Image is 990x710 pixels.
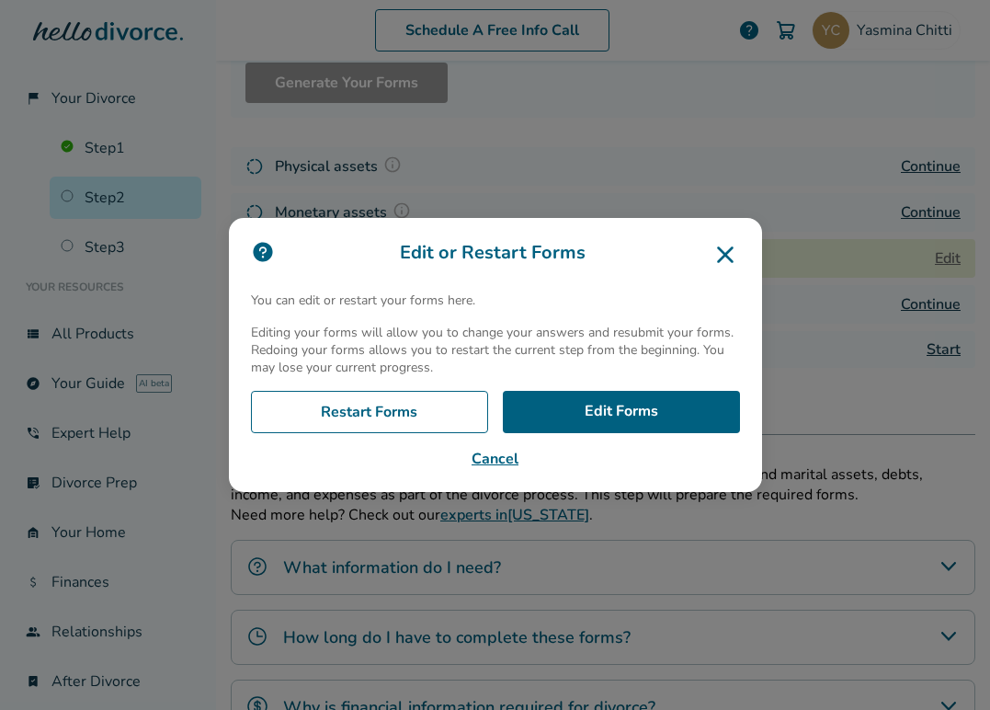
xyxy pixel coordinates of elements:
p: You can edit or restart your forms here. [251,292,740,309]
h3: Edit or Restart Forms [251,240,740,269]
button: Cancel [251,448,740,470]
a: Edit Forms [503,391,740,433]
img: icon [251,240,275,264]
iframe: Chat Widget [898,622,990,710]
p: Editing your forms will allow you to change your answers and resubmit your forms. Redoing your fo... [251,324,740,376]
a: Restart Forms [251,391,488,433]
